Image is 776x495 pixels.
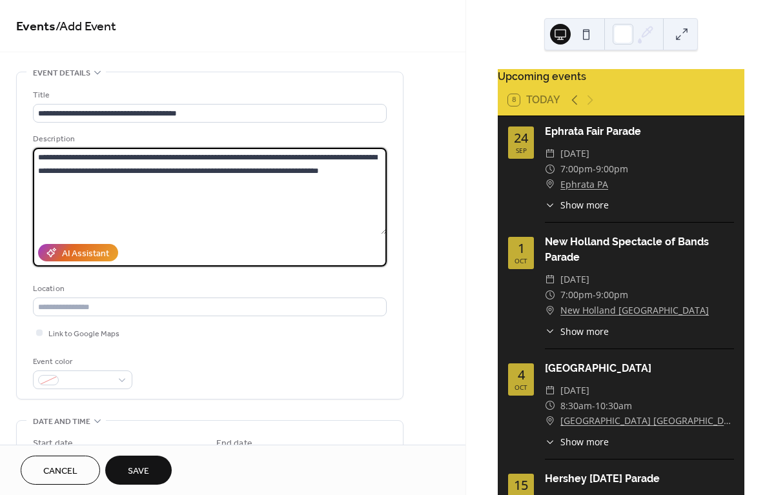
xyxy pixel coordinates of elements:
div: ​ [545,198,555,212]
span: 9:00pm [596,161,628,177]
div: Start date [33,437,73,450]
span: [DATE] [560,272,589,287]
div: 24 [514,132,528,145]
div: End date [216,437,252,450]
div: Title [33,88,384,102]
div: ​ [545,177,555,192]
span: - [592,398,595,414]
a: Hershey [DATE] Parade [545,472,660,485]
div: 15 [514,479,528,492]
button: ​Show more [545,435,609,449]
span: Event details [33,66,90,80]
div: ​ [545,272,555,287]
button: Cancel [21,456,100,485]
button: ​Show more [545,325,609,338]
button: Save [105,456,172,485]
button: AI Assistant [38,244,118,261]
div: Ephrata Fair Parade [545,124,734,139]
div: ​ [545,161,555,177]
span: Show more [560,435,609,449]
div: Sep [516,147,527,154]
div: Oct [515,258,527,264]
span: - [593,287,596,303]
div: 4 [518,369,525,381]
div: ​ [545,435,555,449]
span: Show more [560,198,609,212]
div: 1 [518,242,525,255]
div: ​ [545,398,555,414]
span: Save [128,465,149,478]
div: New Holland Spectacle of Bands Parade [545,234,734,265]
span: 10:30am [595,398,632,414]
div: Event color [33,355,130,369]
a: [GEOGRAPHIC_DATA] [GEOGRAPHIC_DATA] [560,413,734,429]
span: Show more [560,325,609,338]
span: 7:00pm [560,287,593,303]
span: [DATE] [560,146,589,161]
div: ​ [545,325,555,338]
span: - [593,161,596,177]
div: Location [33,282,384,296]
a: New Holland [GEOGRAPHIC_DATA] [560,303,709,318]
span: 9:00pm [596,287,628,303]
div: ​ [545,146,555,161]
div: ​ [545,413,555,429]
div: ​ [545,383,555,398]
div: Oct [515,384,527,390]
div: AI Assistant [62,247,109,261]
a: Ephrata PA [560,177,608,192]
span: 8:30am [560,398,592,414]
span: 7:00pm [560,161,593,177]
div: Description [33,132,384,146]
span: Link to Google Maps [48,327,119,341]
button: ​Show more [545,198,609,212]
span: [DATE] [560,383,589,398]
span: / Add Event [56,14,116,39]
a: Events [16,14,56,39]
div: ​ [545,287,555,303]
div: ​ [545,303,555,318]
span: Cancel [43,465,77,478]
div: Upcoming events [498,69,744,85]
div: [GEOGRAPHIC_DATA] [545,361,734,376]
span: Date and time [33,415,90,429]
